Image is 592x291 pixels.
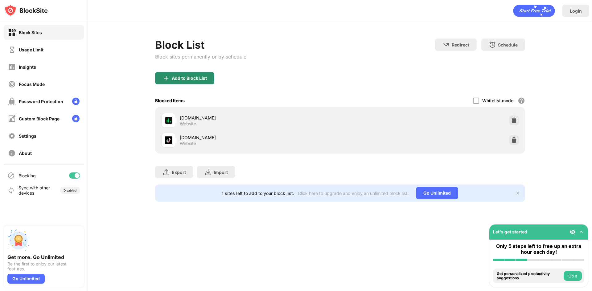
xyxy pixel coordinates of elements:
[155,38,246,51] div: Block List
[180,121,196,127] div: Website
[8,46,16,54] img: time-usage-off.svg
[72,115,80,122] img: lock-menu.svg
[578,229,584,235] img: omni-setup-toggle.svg
[7,187,15,194] img: sync-icon.svg
[7,229,30,252] img: push-unlimited.svg
[180,134,340,141] div: [DOMAIN_NAME]
[19,30,42,35] div: Block Sites
[19,82,45,87] div: Focus Mode
[8,29,16,36] img: block-on.svg
[4,4,48,17] img: logo-blocksite.svg
[165,117,172,124] img: favicons
[72,98,80,105] img: lock-menu.svg
[8,115,16,123] img: customize-block-page-off.svg
[172,170,186,175] div: Export
[7,274,45,284] div: Go Unlimited
[7,261,80,271] div: Be the first to enjoy our latest features
[155,54,246,60] div: Block sites permanently or by schedule
[8,132,16,140] img: settings-off.svg
[214,170,228,175] div: Import
[19,47,43,52] div: Usage Limit
[172,76,207,81] div: Add to Block List
[8,80,16,88] img: focus-off.svg
[416,187,458,199] div: Go Unlimited
[569,229,576,235] img: eye-not-visible.svg
[8,149,16,157] img: about-off.svg
[19,64,36,70] div: Insights
[18,185,50,196] div: Sync with other devices
[19,116,60,121] div: Custom Block Page
[180,141,196,146] div: Website
[64,188,76,192] div: Disabled
[513,5,555,17] div: animation
[564,271,582,281] button: Do it
[493,229,527,234] div: Let's get started
[180,115,340,121] div: [DOMAIN_NAME]
[298,191,409,196] div: Click here to upgrade and enjoy an unlimited block list.
[165,136,172,144] img: favicons
[7,172,15,179] img: blocking-icon.svg
[155,98,185,103] div: Blocked Items
[222,191,294,196] div: 1 sites left to add to your block list.
[19,99,63,104] div: Password Protection
[482,98,513,103] div: Whitelist mode
[497,272,562,281] div: Get personalized productivity suggestions
[570,8,582,14] div: Login
[493,243,584,255] div: Only 5 steps left to free up an extra hour each day!
[8,63,16,71] img: insights-off.svg
[18,173,36,178] div: Blocking
[8,98,16,105] img: password-protection-off.svg
[452,42,469,47] div: Redirect
[515,191,520,196] img: x-button.svg
[7,254,80,260] div: Get more. Go Unlimited
[19,133,36,139] div: Settings
[498,42,518,47] div: Schedule
[19,151,32,156] div: About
